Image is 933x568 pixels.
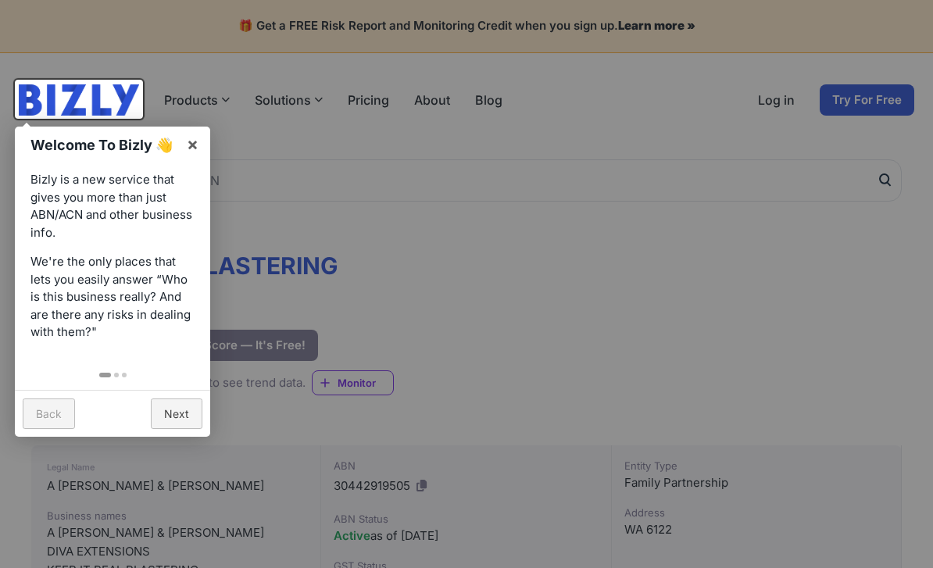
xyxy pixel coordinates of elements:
a: × [175,127,210,162]
h1: Welcome To Bizly 👋 [30,134,178,155]
a: Next [151,398,202,429]
a: Back [23,398,75,429]
p: We're the only places that lets you easily answer “Who is this business really? And are there any... [30,253,195,341]
p: Bizly is a new service that gives you more than just ABN/ACN and other business info. [30,171,195,241]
